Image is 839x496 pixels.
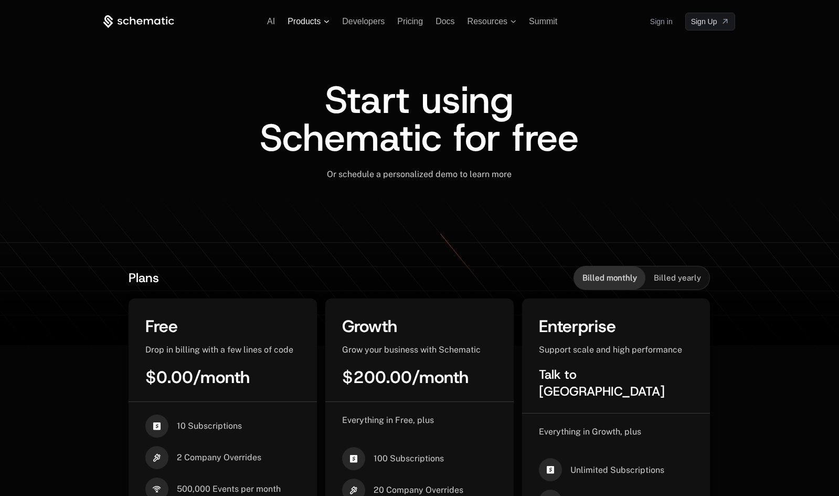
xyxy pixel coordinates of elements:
[342,415,434,425] span: Everything in Free, plus
[539,345,682,355] span: Support scale and high performance
[342,17,385,26] a: Developers
[654,273,701,283] span: Billed yearly
[412,366,469,388] span: / month
[570,464,664,476] span: Unlimited Subscriptions
[129,270,159,286] span: Plans
[539,315,616,337] span: Enterprise
[374,484,463,496] span: 20 Company Overrides
[342,315,397,337] span: Growth
[342,447,365,470] i: cashapp
[685,13,736,30] a: [object Object]
[145,446,168,469] i: hammer
[177,483,281,495] span: 500,000 Events per month
[327,169,512,179] span: Or schedule a personalized demo to learn more
[288,17,321,26] span: Products
[529,17,557,26] a: Summit
[539,427,641,437] span: Everything in Growth, plus
[691,16,717,27] span: Sign Up
[342,366,412,388] span: $200.00
[267,17,275,26] a: AI
[177,452,261,463] span: 2 Company Overrides
[582,273,637,283] span: Billed monthly
[145,315,178,337] span: Free
[436,17,454,26] a: Docs
[342,345,481,355] span: Grow your business with Schematic
[397,17,423,26] a: Pricing
[374,453,444,464] span: 100 Subscriptions
[145,415,168,438] i: cashapp
[260,75,579,163] span: Start using Schematic for free
[539,366,665,400] span: Talk to [GEOGRAPHIC_DATA]
[193,366,250,388] span: / month
[145,366,193,388] span: $0.00
[650,13,673,30] a: Sign in
[145,345,293,355] span: Drop in billing with a few lines of code
[468,17,507,26] span: Resources
[177,420,242,432] span: 10 Subscriptions
[539,458,562,481] i: cashapp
